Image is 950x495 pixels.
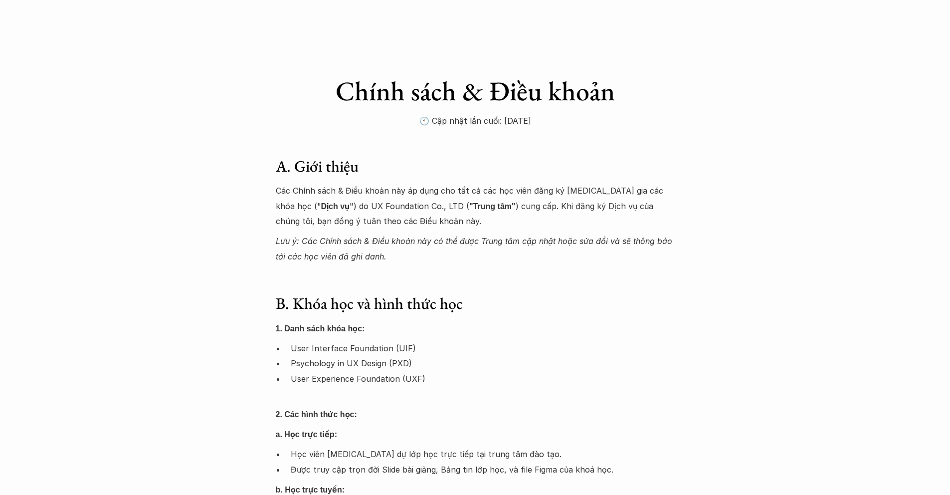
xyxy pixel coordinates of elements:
p: Học viên [MEDICAL_DATA] dự lớp học trực tiếp tại trung tâm đào tạo. [291,447,675,462]
strong: 2. Các hình thức học: [276,409,361,419]
p: User Interface Foundation (UIF) [291,341,675,356]
strong: Dịch vụ [321,201,351,211]
p: Psychology in UX Design (PXD) [291,356,675,371]
strong: 1. Danh sách khóa học: [276,323,367,333]
h3: A. Giới thiệu [276,157,675,176]
p: 🕙 Cập nhật lần cuối: [DATE] [276,113,675,128]
p: User Experience Foundation (UXF) [291,371,675,402]
strong: "Trung tâm" [471,201,521,211]
strong: b. Học trực tuyến: [276,485,349,495]
p: Được truy cập trọn đời Slide bài giảng, Bảng tin lớp học, và file Figma của khoá học. [291,462,675,477]
h3: B. Khóa học và hình thức học [276,294,675,313]
h1: Chính sách & Điều khoản [276,75,675,107]
strong: a. Học trực tiếp: [276,429,341,439]
p: Các Chính sách & Điều khoản này áp dụng cho tất cả các học viên đăng ký [MEDICAL_DATA] gia các kh... [276,183,675,229]
em: Lưu ý: Các Chính sách & Điều khoản này có thể được Trung tâm cập nhật hoặc sửa đổi và sẽ thông bá... [276,236,675,261]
